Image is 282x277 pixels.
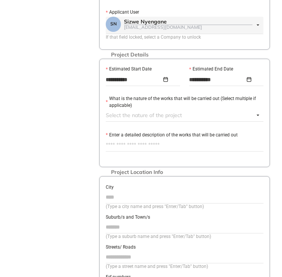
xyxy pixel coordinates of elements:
[106,221,263,233] input: Suburb/s and Town/s
[124,19,252,25] div: Sizwe Nyengane
[106,75,162,84] input: Estimated Start Date
[110,21,117,27] span: SN
[106,244,136,251] label: Streets/ Roads
[189,75,245,84] input: Estimated End Date
[106,214,150,221] label: Suburb/s and Town/s
[106,184,114,191] label: City
[106,131,238,139] label: Enter a detailed description of the works that will be carried out
[107,169,167,175] span: Project Location Info
[124,25,252,30] div: [EMAIL_ADDRESS][DOMAIN_NAME]
[106,251,263,263] input: Streets/ Roads
[106,66,152,73] label: Estimated Start Date
[106,233,263,240] div: (Type a suburb name and press "Enter/Tab" button)
[107,52,152,58] span: Project Details
[106,139,263,151] textarea: Enter a detailed description of the works that will be carried out
[106,9,139,16] label: Applicant User
[106,34,263,41] div: If that field locked, select a Company to unlock
[106,95,263,110] label: What is the nature of the works that will be carried out (Select multiple if applicable)
[106,191,263,203] input: City
[106,263,263,270] div: (Type a street name and press "Enter/Tab" button)
[189,66,233,73] label: Estimated End Date
[106,203,263,210] div: (Type a city name and press "Enter/Tab" button)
